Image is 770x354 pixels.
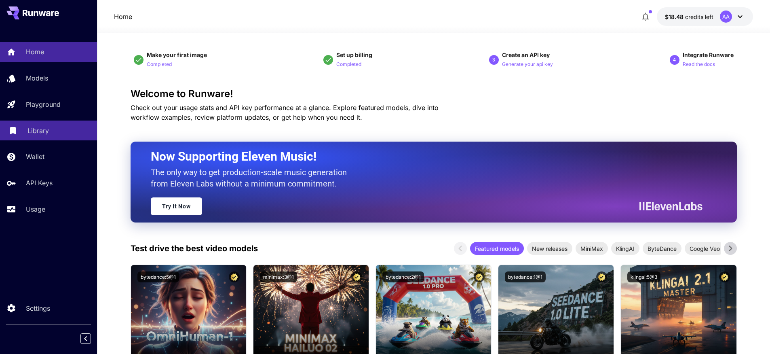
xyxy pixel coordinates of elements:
[114,12,132,21] nav: breadcrumb
[685,13,713,20] span: credits left
[131,88,737,100] h3: Welcome to Runware!
[665,13,713,21] div: $18.48323
[151,167,353,189] p: The only way to get production-scale music generation from Eleven Labs without a minimum commitment.
[527,242,572,255] div: New releases
[611,242,639,255] div: KlingAI
[26,303,50,313] p: Settings
[26,178,53,188] p: API Keys
[26,73,48,83] p: Models
[151,197,202,215] a: Try It Now
[611,244,639,253] span: KlingAI
[114,12,132,21] a: Home
[720,11,732,23] div: AA
[382,271,424,282] button: bytedance:2@1
[683,51,734,58] span: Integrate Runware
[151,149,696,164] h2: Now Supporting Eleven Music!
[131,104,439,121] span: Check out your usage stats and API key performance at a glance. Explore featured models, dive int...
[474,271,485,282] button: Certified Model – Vetted for best performance and includes a commercial license.
[505,271,546,282] button: bytedance:1@1
[26,152,44,161] p: Wallet
[576,244,608,253] span: MiniMax
[685,242,725,255] div: Google Veo
[576,242,608,255] div: MiniMax
[229,271,240,282] button: Certified Model – Vetted for best performance and includes a commercial license.
[147,59,172,69] button: Completed
[657,7,753,26] button: $18.48323AA
[683,61,715,68] p: Read the docs
[26,100,61,109] p: Playground
[336,51,372,58] span: Set up billing
[719,271,730,282] button: Certified Model – Vetted for best performance and includes a commercial license.
[80,333,91,344] button: Collapse sidebar
[596,271,607,282] button: Certified Model – Vetted for best performance and includes a commercial license.
[260,271,297,282] button: minimax:3@1
[527,244,572,253] span: New releases
[502,59,553,69] button: Generate your api key
[685,244,725,253] span: Google Veo
[336,59,361,69] button: Completed
[470,242,524,255] div: Featured models
[643,244,681,253] span: ByteDance
[26,204,45,214] p: Usage
[27,126,49,136] p: Library
[643,242,681,255] div: ByteDance
[336,61,361,68] p: Completed
[351,271,362,282] button: Certified Model – Vetted for best performance and includes a commercial license.
[137,271,179,282] button: bytedance:5@1
[683,59,715,69] button: Read the docs
[470,244,524,253] span: Featured models
[502,61,553,68] p: Generate your api key
[147,61,172,68] p: Completed
[26,47,44,57] p: Home
[665,13,685,20] span: $18.48
[627,271,660,282] button: klingai:5@3
[131,242,258,254] p: Test drive the best video models
[86,331,97,346] div: Collapse sidebar
[492,56,495,64] p: 3
[673,56,676,64] p: 4
[502,51,550,58] span: Create an API key
[147,51,207,58] span: Make your first image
